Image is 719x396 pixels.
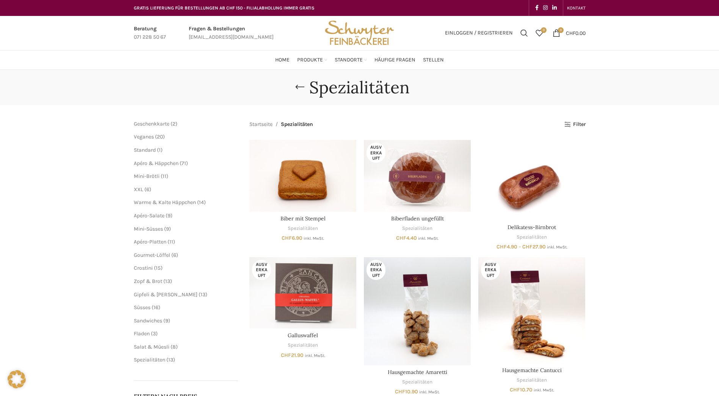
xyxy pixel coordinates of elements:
a: Facebook social link [533,3,541,13]
span: – [518,244,521,250]
a: Apéro-Platten [134,239,166,245]
span: 13 [165,278,170,284]
span: CHF [510,387,520,393]
a: Salat & Müesli [134,344,169,350]
a: Crostini [134,265,153,271]
a: Süsses [134,304,150,311]
a: Einloggen / Registrieren [441,25,517,41]
span: 20 [157,134,163,140]
span: KONTAKT [567,5,586,11]
a: Apéro & Häppchen [134,160,179,167]
span: 11 [169,239,173,245]
a: Galluswaffel [249,257,356,328]
a: Warme & Kalte Häppchen [134,199,196,206]
bdi: 10.90 [395,388,418,395]
a: Spezialitäten [402,379,432,386]
a: Biber mit Stempel [280,215,326,222]
a: Instagram social link [541,3,550,13]
span: 13 [201,291,205,298]
a: Apéro-Salate [134,212,164,219]
span: 0 [541,27,547,33]
a: Gipfeli & [PERSON_NAME] [134,291,197,298]
span: 13 [168,357,173,363]
small: inkl. MwSt. [547,245,567,250]
bdi: 21.90 [281,352,304,358]
small: inkl. MwSt. [304,236,324,241]
a: Hausgemachte Cantucci [502,367,562,374]
a: Delikatess-Birnbrot [478,140,585,220]
span: CHF [281,352,291,358]
a: Standard [134,147,156,153]
nav: Breadcrumb [249,120,313,129]
a: Spezialitäten [134,357,165,363]
a: Biberfladen ungefüllt [364,140,471,211]
span: Home [275,57,290,64]
a: Häufige Fragen [374,52,415,68]
span: Ausverkauft [367,143,385,163]
a: Spezialitäten [288,342,318,349]
a: Suchen [517,25,532,41]
span: 0 [558,27,564,33]
a: Spezialitäten [517,234,547,241]
a: KONTAKT [567,0,586,16]
span: Ausverkauft [481,260,500,280]
a: Sandwiches [134,317,162,324]
h1: Spezialitäten [309,77,410,97]
small: inkl. MwSt. [305,353,325,358]
a: Spezialitäten [288,225,318,232]
span: 3 [153,330,156,337]
span: 1 [159,147,161,153]
span: CHF [396,235,406,241]
a: Biberfladen ungefüllt [391,215,444,222]
span: GRATIS LIEFERUNG FÜR BESTELLUNGEN AB CHF 150 - FILIALABHOLUNG IMMER GRATIS [134,5,315,11]
span: 16 [154,304,158,311]
bdi: 27.90 [522,244,546,250]
span: CHF [566,30,575,36]
a: Filter [564,121,585,128]
div: Main navigation [130,52,589,68]
a: Site logo [322,29,396,36]
span: Ausverkauft [252,260,271,280]
a: 0 [532,25,547,41]
a: XXL [134,186,143,193]
a: Fladen [134,330,150,337]
span: CHF [522,244,533,250]
span: Stellen [423,57,444,64]
span: Häufige Fragen [374,57,415,64]
a: Spezialitäten [517,377,547,384]
a: Stellen [423,52,444,68]
span: CHF [395,388,405,395]
a: Zopf & Brot [134,278,162,284]
a: Geschenkkarte [134,121,169,127]
a: Mini-Süsses [134,226,163,232]
span: 8 [172,344,176,350]
bdi: 0.00 [566,30,586,36]
small: inkl. MwSt. [418,236,439,241]
span: Einloggen / Registrieren [445,30,513,36]
span: CHF [282,235,292,241]
span: 71 [182,160,186,167]
span: 9 [168,212,171,219]
a: Biber mit Stempel [249,140,356,211]
span: Ausverkauft [367,260,385,280]
span: Veganes [134,134,154,140]
span: Produkte [297,57,323,64]
span: 9 [166,226,169,232]
a: Gourmet-Löffel [134,252,170,258]
span: Standorte [335,57,363,64]
a: Spezialitäten [402,225,432,232]
span: Spezialitäten [281,120,313,129]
